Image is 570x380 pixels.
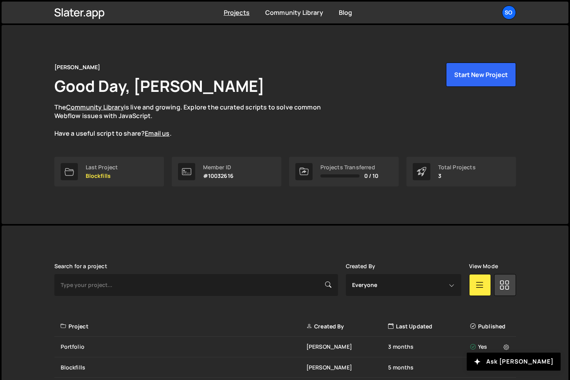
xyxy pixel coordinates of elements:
a: Email us [145,129,169,138]
input: Type your project... [54,274,338,296]
div: [PERSON_NAME] [306,343,388,351]
div: Projects Transferred [320,164,379,170]
div: 5 months [388,364,470,371]
div: [PERSON_NAME] [306,364,388,371]
a: Blog [339,8,352,17]
label: View Mode [469,263,498,269]
div: Last Project [86,164,118,170]
div: Published [470,323,511,330]
div: Project [61,323,306,330]
h1: Good Day, [PERSON_NAME] [54,75,265,97]
p: #10032616 [203,173,234,179]
a: Last Project Blockfills [54,157,164,186]
a: so [502,5,516,20]
label: Search for a project [54,263,107,269]
div: Last Updated [388,323,470,330]
a: Community Library [66,103,124,111]
button: Start New Project [446,63,516,87]
div: Portfolio [61,343,306,351]
a: Projects [224,8,250,17]
a: Blockfills [PERSON_NAME] 5 months Yes [54,357,516,378]
div: Yes [470,343,511,351]
div: [PERSON_NAME] [54,63,101,72]
label: Created By [346,263,376,269]
div: Member ID [203,164,234,170]
span: 0 / 10 [364,173,379,179]
p: Blockfills [86,173,118,179]
button: Ask [PERSON_NAME] [467,353,561,371]
p: 3 [438,173,476,179]
div: Total Projects [438,164,476,170]
div: Blockfills [61,364,306,371]
a: Portfolio [PERSON_NAME] 3 months Yes [54,337,516,357]
div: Created By [306,323,388,330]
div: 3 months [388,343,470,351]
a: Community Library [265,8,323,17]
p: The is live and growing. Explore the curated scripts to solve common Webflow issues with JavaScri... [54,103,336,138]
